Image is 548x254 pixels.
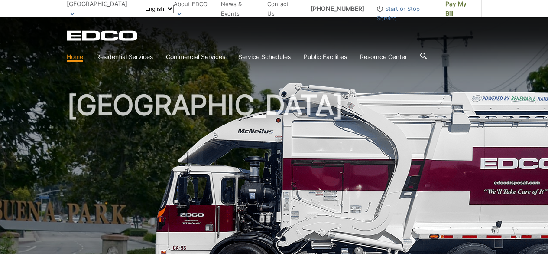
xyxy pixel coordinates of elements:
a: EDCD logo. Return to the homepage. [67,30,139,41]
select: Select a language [143,5,174,13]
a: Service Schedules [238,52,291,62]
a: Home [67,52,83,62]
a: Public Facilities [304,52,347,62]
a: Resource Center [360,52,407,62]
a: Commercial Services [166,52,225,62]
a: Residential Services [96,52,153,62]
